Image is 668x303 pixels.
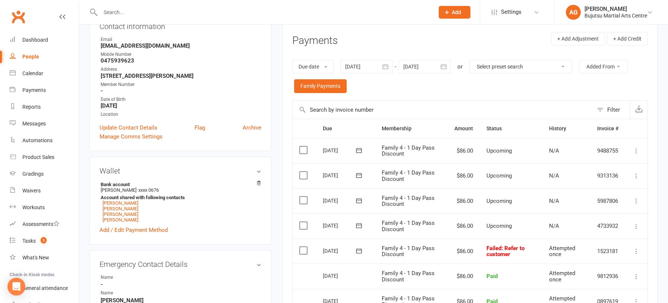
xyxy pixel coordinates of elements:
[22,204,45,210] div: Workouts
[103,206,138,211] a: [PERSON_NAME]
[22,104,41,110] div: Reports
[10,99,79,115] a: Reports
[292,35,338,47] h3: Payments
[101,66,261,73] div: Address
[10,182,79,199] a: Waivers
[243,123,261,132] a: Archive
[101,73,261,79] strong: [STREET_ADDRESS][PERSON_NAME]
[10,48,79,65] a: People
[98,7,429,17] input: Search...
[101,42,261,49] strong: [EMAIL_ADDRESS][DOMAIN_NAME]
[22,70,43,76] div: Calendar
[100,167,261,175] h3: Wallet
[323,169,357,181] div: [DATE]
[323,144,357,156] div: [DATE]
[584,12,647,19] div: Bujutsu Martial Arts Centre
[100,181,261,224] li: [PERSON_NAME]
[448,239,480,264] td: $86.00
[590,264,625,289] td: 9812936
[10,115,79,132] a: Messages
[448,213,480,239] td: $86.00
[101,182,258,187] strong: Bank account
[579,60,628,73] button: Added From
[439,6,470,19] button: Add
[549,270,575,283] span: Attempted once
[549,223,559,229] span: N/A
[100,260,261,268] h3: Emergency Contact Details
[101,51,261,58] div: Mobile Number
[22,221,59,227] div: Assessments
[9,7,28,26] a: Clubworx
[323,270,357,281] div: [DATE]
[566,5,581,20] div: AG
[10,132,79,149] a: Automations
[593,101,630,119] button: Filter
[448,188,480,214] td: $86.00
[382,220,435,233] span: Family 4 - 1 Day Pass Discount
[607,32,648,45] button: + Add Credit
[22,154,54,160] div: Product Sales
[486,273,498,280] span: Paid
[101,274,162,281] div: Name
[101,36,261,43] div: Email
[22,137,53,143] div: Automations
[448,119,480,138] th: Amount
[382,195,435,208] span: Family 4 - 1 Day Pass Discount
[101,102,261,109] strong: [DATE]
[590,163,625,188] td: 9313136
[101,111,261,118] div: Location
[486,172,512,179] span: Upcoming
[486,245,524,258] span: : Refer to customer
[294,79,347,93] a: Family Payments
[382,245,435,258] span: Family 4 - 1 Day Pass Discount
[101,281,261,288] strong: -
[323,245,357,256] div: [DATE]
[590,188,625,214] td: 5987806
[101,57,261,64] strong: 0475939623
[138,187,159,193] span: xxxx 0676
[549,198,559,204] span: N/A
[448,138,480,163] td: $86.00
[22,171,44,177] div: Gradings
[10,32,79,48] a: Dashboard
[100,123,157,132] a: Update Contact Details
[551,32,605,45] button: + Add Adjustment
[100,226,168,235] a: Add / Edit Payment Method
[103,200,138,206] a: [PERSON_NAME]
[10,233,79,249] a: Tasks 3
[22,121,46,127] div: Messages
[316,119,375,138] th: Due
[101,96,261,103] div: Date of Birth
[10,65,79,82] a: Calendar
[22,255,49,261] div: What's New
[584,6,647,12] div: [PERSON_NAME]
[448,163,480,188] td: $86.00
[323,220,357,231] div: [DATE]
[22,37,48,43] div: Dashboard
[457,62,463,71] div: or
[22,87,46,93] div: Payments
[100,19,261,31] h3: Contact information
[382,144,435,157] span: Family 4 - 1 Day Pass Discount
[293,101,593,119] input: Search by invoice number
[542,119,590,138] th: History
[452,9,461,15] span: Add
[10,280,79,297] a: General attendance kiosk mode
[10,249,79,266] a: What's New
[22,238,36,244] div: Tasks
[103,211,138,217] a: [PERSON_NAME]
[375,119,448,138] th: Membership
[480,119,542,138] th: Status
[101,195,258,200] strong: Account shared with following contacts
[448,264,480,289] td: $86.00
[549,147,559,154] span: N/A
[590,213,625,239] td: 4733932
[10,216,79,233] a: Assessments
[195,123,205,132] a: Flag
[590,119,625,138] th: Invoice #
[41,237,47,243] span: 3
[486,147,512,154] span: Upcoming
[100,132,163,141] a: Manage Comms Settings
[10,199,79,216] a: Workouts
[549,245,575,258] span: Attempted once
